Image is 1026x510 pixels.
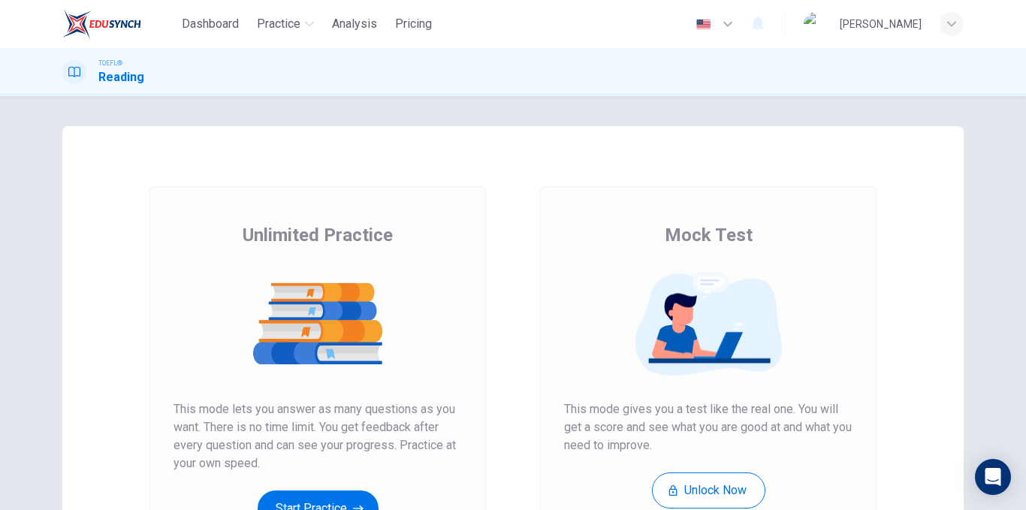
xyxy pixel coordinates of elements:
div: Open Intercom Messenger [975,459,1011,495]
button: Practice [251,11,320,38]
img: EduSynch logo [62,9,141,39]
div: [PERSON_NAME] [840,15,922,33]
button: Dashboard [176,11,245,38]
span: Mock Test [665,223,753,247]
button: Unlock Now [652,472,765,508]
span: Analysis [332,15,377,33]
button: Analysis [326,11,383,38]
span: This mode lets you answer as many questions as you want. There is no time limit. You get feedback... [174,400,462,472]
span: Practice [257,15,300,33]
img: en [694,19,713,30]
span: Pricing [395,15,432,33]
span: Unlimited Practice [243,223,393,247]
h1: Reading [98,68,144,86]
a: EduSynch logo [62,9,176,39]
img: Profile picture [804,12,828,36]
span: TOEFL® [98,58,122,68]
span: Dashboard [182,15,239,33]
span: This mode gives you a test like the real one. You will get a score and see what you are good at a... [564,400,852,454]
button: Pricing [389,11,438,38]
